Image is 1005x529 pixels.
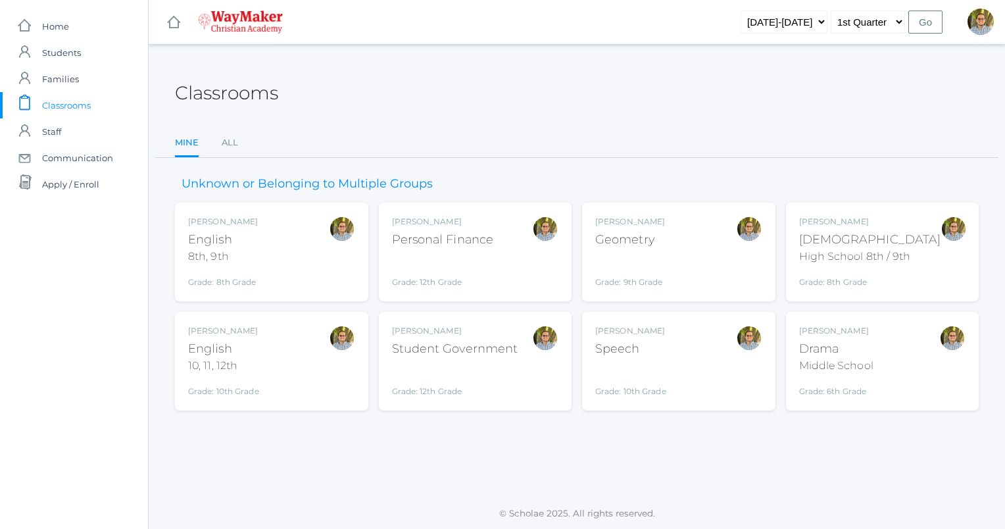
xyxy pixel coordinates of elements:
[941,216,967,242] div: Kylen Braileanu
[392,254,494,288] div: Grade: 12th Grade
[42,92,91,118] span: Classrooms
[595,325,666,337] div: [PERSON_NAME]
[799,325,873,337] div: [PERSON_NAME]
[42,39,81,66] span: Students
[42,171,99,197] span: Apply / Enroll
[329,216,355,242] div: Kylen Braileanu
[392,363,518,397] div: Grade: 12th Grade
[532,216,558,242] div: Kylen Braileanu
[799,340,873,358] div: Drama
[799,216,941,228] div: [PERSON_NAME]
[188,270,258,288] div: Grade: 8th Grade
[175,178,439,191] h3: Unknown or Belonging to Multiple Groups
[222,130,238,156] a: All
[188,231,258,249] div: English
[175,130,199,158] a: Mine
[198,11,283,34] img: waymaker-logo-stack-white-1602f2b1af18da31a5905e9982d058868370996dac5278e84edea6dabf9a3315.png
[532,325,558,351] div: Kylen Braileanu
[392,216,494,228] div: [PERSON_NAME]
[188,340,259,358] div: English
[799,249,941,264] div: High School 8th / 9th
[175,83,278,103] h2: Classrooms
[149,507,1005,520] p: © Scholae 2025. All rights reserved.
[42,66,79,92] span: Families
[968,9,994,35] div: Kylen Braileanu
[595,231,665,249] div: Geometry
[799,270,941,288] div: Grade: 8th Grade
[188,358,259,374] div: 10, 11, 12th
[595,363,666,397] div: Grade: 10th Grade
[908,11,943,34] input: Go
[329,325,355,351] div: Kylen Braileanu
[736,325,762,351] div: Kylen Braileanu
[799,358,873,374] div: Middle School
[188,249,258,264] div: 8th, 9th
[188,216,258,228] div: [PERSON_NAME]
[799,379,873,397] div: Grade: 6th Grade
[595,216,665,228] div: [PERSON_NAME]
[42,145,113,171] span: Communication
[736,216,762,242] div: Kylen Braileanu
[595,340,666,358] div: Speech
[392,231,494,249] div: Personal Finance
[939,325,966,351] div: Kylen Braileanu
[392,325,518,337] div: [PERSON_NAME]
[392,340,518,358] div: Student Government
[595,254,665,288] div: Grade: 9th Grade
[42,118,61,145] span: Staff
[42,13,69,39] span: Home
[188,379,259,397] div: Grade: 10th Grade
[188,325,259,337] div: [PERSON_NAME]
[799,231,941,249] div: [DEMOGRAPHIC_DATA]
